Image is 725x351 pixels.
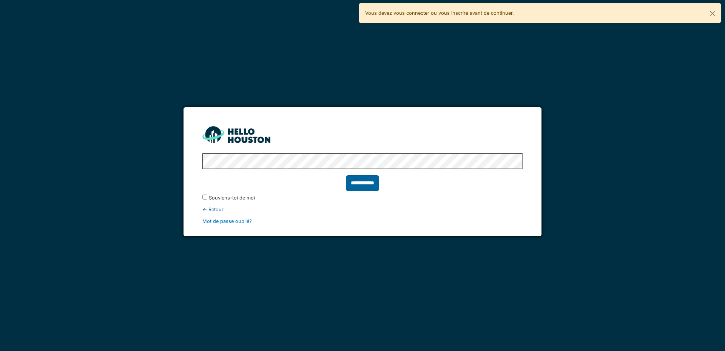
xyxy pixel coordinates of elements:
font: ← Retour [202,207,224,212]
font: Vous devez vous connecter ou vous inscrire avant de continuer. [365,10,514,16]
a: Mot de passe oublié? [202,218,252,224]
button: Fermer [704,3,721,23]
img: HH_line-BYnF2_Hg.png [202,126,270,142]
font: Souviens-toi de moi [209,195,255,201]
